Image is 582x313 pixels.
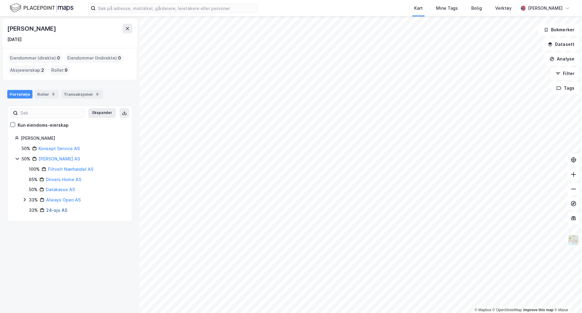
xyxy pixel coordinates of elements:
div: Portefølje [7,90,32,98]
button: Analyse [544,53,580,65]
div: 33% [29,196,38,204]
div: Roller [35,90,59,98]
img: Z [568,234,579,246]
div: Verktøy [495,5,512,12]
div: 9 [94,91,100,97]
button: Datasett [543,38,580,50]
a: Konsept Service AS [39,146,80,151]
div: Eiendommer (direkte) : [8,53,63,63]
button: Tags [551,82,580,94]
div: 50% [29,186,38,193]
span: 0 [118,54,121,62]
div: Kun eiendoms-eierskap [18,122,69,129]
div: 100% [29,166,40,173]
div: Kontrollprogram for chat [552,284,582,313]
a: Always Open AS [46,197,81,202]
div: 50% [22,155,30,163]
div: [PERSON_NAME] [528,5,563,12]
div: 50% [22,145,30,152]
div: [PERSON_NAME] [21,135,125,142]
div: 9 [50,91,56,97]
div: 65% [29,176,38,183]
iframe: Chat Widget [552,284,582,313]
a: OpenStreetMap [492,308,522,312]
input: Søk [18,108,84,118]
span: 9 [65,67,68,74]
span: 2 [41,67,44,74]
a: Datakasse AS [46,187,75,192]
a: Improve this map [523,308,553,312]
a: Drivers Home AS [46,177,81,182]
div: Mine Tags [436,5,458,12]
button: Filter [550,67,580,80]
img: logo.f888ab2527a4732fd821a326f86c7f29.svg [10,3,73,13]
span: 0 [57,54,60,62]
button: Ekspander [88,108,116,118]
div: [PERSON_NAME] [7,24,57,33]
div: 33% [29,207,38,214]
div: Kart [414,5,423,12]
a: 24-sju AS [46,208,67,213]
div: Transaksjoner [61,90,103,98]
input: Søk på adresse, matrikkel, gårdeiere, leietakere eller personer [96,4,258,13]
div: Aksjeeierskap : [8,65,46,75]
div: [DATE] [7,36,22,43]
a: Mapbox [475,308,491,312]
a: [PERSON_NAME] AS [39,156,80,161]
button: Bokmerker [539,24,580,36]
div: Roller : [49,65,70,75]
a: Filtvelt Nærhandel AS [48,167,93,172]
div: Bolig [471,5,482,12]
div: Eiendommer (Indirekte) : [65,53,124,63]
